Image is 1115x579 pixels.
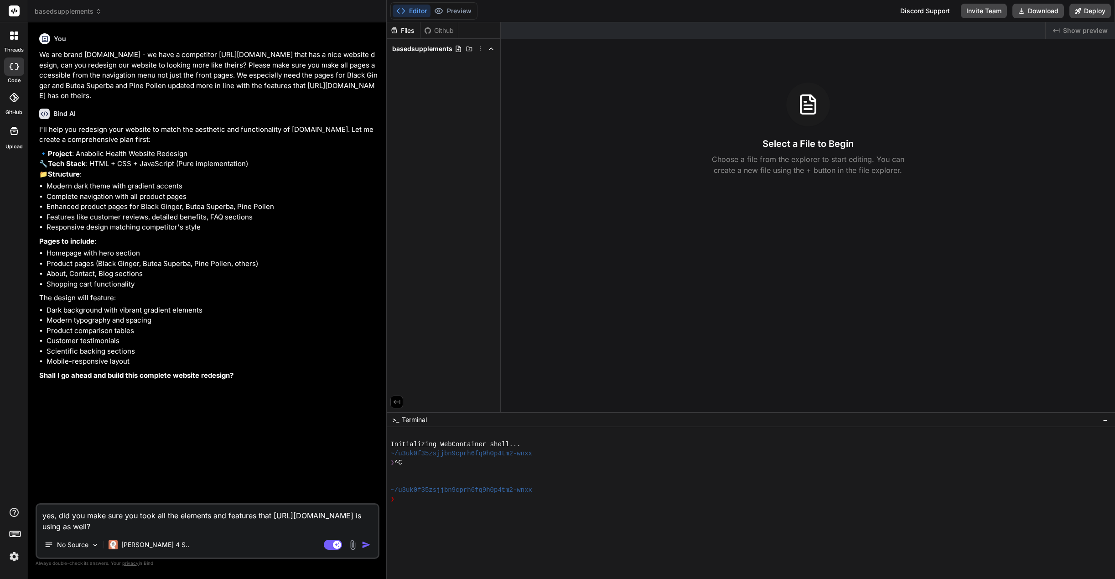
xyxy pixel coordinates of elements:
[420,26,458,35] div: Github
[762,137,854,150] h3: Select a File to Begin
[402,415,427,424] span: Terminal
[1069,4,1111,18] button: Deploy
[122,560,139,566] span: privacy
[47,336,378,346] li: Customer testimonials
[47,248,378,259] li: Homepage with hero section
[47,356,378,367] li: Mobile-responsive layout
[47,181,378,192] li: Modern dark theme with gradient accents
[961,4,1007,18] button: Invite Team
[47,326,378,336] li: Product comparison tables
[35,7,102,16] span: basedsupplements
[387,26,420,35] div: Files
[1101,412,1110,427] button: −
[390,440,520,449] span: Initializing WebContainer shell...
[47,269,378,279] li: About, Contact, Blog sections
[47,279,378,290] li: Shopping cart functionality
[53,109,76,118] h6: Bind AI
[6,549,22,564] img: settings
[47,315,378,326] li: Modern typography and spacing
[393,5,430,17] button: Editor
[39,371,233,380] strong: Shall I go ahead and build this complete website redesign?
[37,505,378,532] textarea: yes, did you make sure you took all the elements and features that [URL][DOMAIN_NAME] is using as...
[390,485,532,495] span: ~/u3uk0f35zsjjbn9cprh6fq9h0p4tm2-wnxx
[390,449,532,458] span: ~/u3uk0f35zsjjbn9cprh6fq9h0p4tm2-wnxx
[390,458,394,467] span: ❯
[91,541,99,549] img: Pick Models
[54,34,66,43] h6: You
[39,149,378,180] p: 🔹 : Anabolic Health Website Redesign 🔧 : HTML + CSS + JavaScript (Pure implementation) 📁 :
[47,305,378,316] li: Dark background with vibrant gradient elements
[47,192,378,202] li: Complete navigation with all product pages
[48,149,72,158] strong: Project
[57,540,88,549] p: No Source
[39,293,378,303] p: The design will feature:
[39,50,378,101] p: We are brand [DOMAIN_NAME] - we have a competitor [URL][DOMAIN_NAME] that has a nice website desi...
[48,159,86,168] strong: Tech Stack
[47,202,378,212] li: Enhanced product pages for Black Ginger, Butea Superba, Pine Pollen
[392,415,399,424] span: >_
[362,540,371,549] img: icon
[109,540,118,549] img: Claude 4 Sonnet
[1063,26,1108,35] span: Show preview
[47,212,378,223] li: Features like customer reviews, detailed benefits, FAQ sections
[47,259,378,269] li: Product pages (Black Ginger, Butea Superba, Pine Pollen, others)
[5,109,22,116] label: GitHub
[706,154,910,176] p: Choose a file from the explorer to start editing. You can create a new file using the + button in...
[39,125,378,145] p: I'll help you redesign your website to match the aesthetic and functionality of [DOMAIN_NAME]. Le...
[8,77,21,84] label: code
[4,46,24,54] label: threads
[5,143,23,151] label: Upload
[1103,415,1108,424] span: −
[48,170,80,178] strong: Structure
[394,458,402,467] span: ^C
[392,44,452,53] span: basedsupplements
[895,4,955,18] div: Discord Support
[36,559,379,568] p: Always double-check its answers. Your in Bind
[39,237,94,245] strong: Pages to include
[1012,4,1064,18] button: Download
[347,540,358,550] img: attachment
[47,222,378,233] li: Responsive design matching competitor's style
[39,236,378,247] p: :
[430,5,475,17] button: Preview
[121,540,189,549] p: [PERSON_NAME] 4 S..
[390,495,394,504] span: ❯
[47,346,378,357] li: Scientific backing sections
